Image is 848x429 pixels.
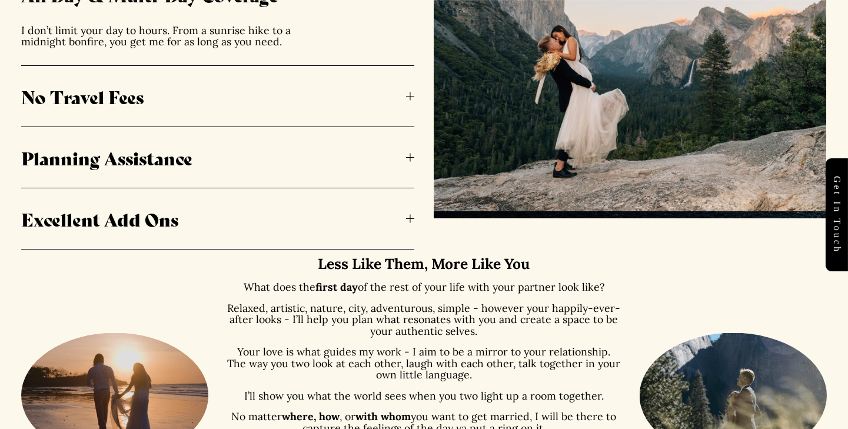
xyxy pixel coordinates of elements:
[227,302,621,337] p: Relaxed, artistic, nature, city, adventurous, simple - however your happily-ever-after looks - I’...
[227,281,621,293] p: What does the of the rest of your life with your partner look like?
[21,127,414,188] button: Planning Assistance
[21,84,406,109] span: No Travel Fees
[318,254,530,273] strong: Less Like Them, More Like You
[21,66,414,127] button: No Travel Fees
[21,145,406,170] span: Planning Assistance
[282,410,340,423] strong: where, how
[826,158,848,271] a: Get in touch
[21,25,414,65] div: All Day & Multi-Day Coverage
[21,206,406,231] span: Excellent Add Ons
[227,390,621,402] p: I’ll show you what the world sees when you two light up a room together.
[355,410,411,423] strong: with whom
[315,280,358,294] strong: first day
[21,188,414,249] button: Excellent Add Ons
[21,25,297,48] p: I don’t limit your day to hours. From a sunrise hike to a midnight bonfire, you get me for as lon...
[227,346,621,381] p: Your love is what guides my work - I aim to be a mirror to your relationship. The way you two loo...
